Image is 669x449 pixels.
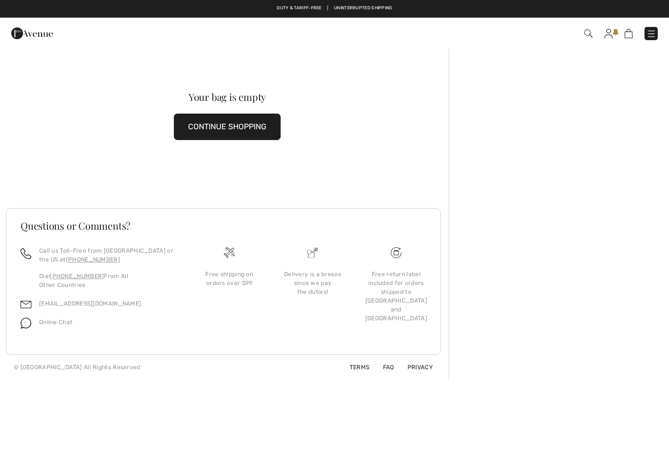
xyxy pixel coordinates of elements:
[195,270,263,287] div: Free shipping on orders over $99
[362,270,430,323] div: Free return label included for orders shipped to [GEOGRAPHIC_DATA] and [GEOGRAPHIC_DATA]
[39,300,141,307] a: [EMAIL_ADDRESS][DOMAIN_NAME]
[396,364,433,371] a: Privacy
[11,28,53,37] a: 1ère Avenue
[279,270,346,296] div: Delivery is a breeze since we pay the duties!
[66,256,120,263] a: [PHONE_NUMBER]
[391,247,402,258] img: Free shipping on orders over $99
[21,299,31,310] img: email
[604,29,613,39] img: My Info
[28,92,427,102] div: Your bag is empty
[371,364,394,371] a: FAQ
[224,247,235,258] img: Free shipping on orders over $99
[174,114,281,140] button: CONTINUE SHOPPING
[307,247,318,258] img: Delivery is a breeze since we pay the duties!
[21,221,426,231] h3: Questions or Comments?
[39,246,176,264] p: Call us Toll-Free from [GEOGRAPHIC_DATA] or the US at
[50,273,104,280] a: [PHONE_NUMBER]
[14,363,141,372] div: © [GEOGRAPHIC_DATA] All Rights Reserved
[338,364,370,371] a: Terms
[646,29,656,39] img: Menu
[39,319,72,326] span: Online Chat
[11,24,53,43] img: 1ère Avenue
[21,318,31,329] img: chat
[584,29,593,38] img: Search
[624,29,633,38] img: Shopping Bag
[39,272,176,289] p: Dial From All Other Countries
[21,248,31,259] img: call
